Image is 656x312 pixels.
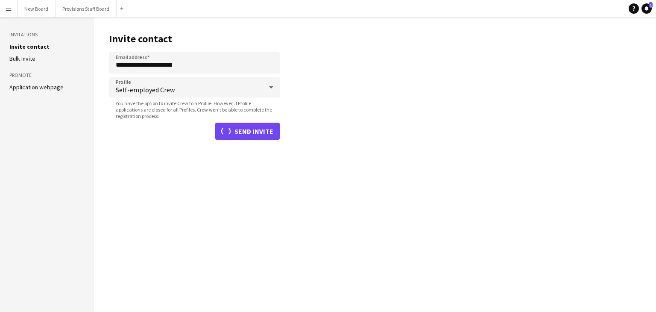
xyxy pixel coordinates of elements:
button: New Board [18,0,56,17]
button: Provisions Staff Board [56,0,117,17]
h3: Promote [9,71,85,79]
h1: Invite contact [109,32,280,45]
h3: Invitations [9,31,85,38]
a: Bulk invite [9,55,35,62]
button: Send invite [215,123,280,140]
a: 1 [641,3,652,14]
span: 1 [649,2,653,8]
span: Self-employed Crew [116,85,263,94]
a: Invite contact [9,43,50,50]
span: You have the option to invite Crew to a Profile. However, if Profile applications are closed for ... [109,100,280,119]
a: Application webpage [9,83,64,91]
